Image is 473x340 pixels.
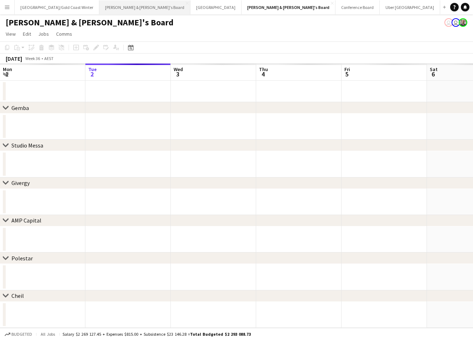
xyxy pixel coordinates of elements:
a: View [3,29,19,39]
span: 5 [343,70,350,78]
app-user-avatar: Jenny Tu [452,18,460,27]
div: AEST [44,56,54,61]
span: 4 [258,70,268,78]
div: Gemba [11,104,29,111]
app-user-avatar: Neil Burton [459,18,467,27]
span: All jobs [39,331,56,337]
div: Givergy [11,179,30,186]
span: Total Budgeted $2 293 088.73 [190,331,251,337]
button: Budgeted [4,330,33,338]
button: Conference Board [335,0,380,14]
span: Budgeted [11,332,32,337]
div: AMP Capital [11,217,41,224]
span: Comms [56,31,72,37]
button: [PERSON_NAME] & [PERSON_NAME]'s Board [99,0,190,14]
span: 2 [87,70,97,78]
button: Uber [GEOGRAPHIC_DATA] [380,0,440,14]
button: [GEOGRAPHIC_DATA]/Gold Coast Winter [15,0,99,14]
span: View [6,31,16,37]
a: Jobs [35,29,52,39]
span: 6 [429,70,438,78]
h1: [PERSON_NAME] & [PERSON_NAME]'s Board [6,17,174,28]
div: Cheil [11,292,24,299]
span: Wed [174,66,183,72]
div: [DATE] [6,55,22,62]
div: Salary $2 269 127.45 + Expenses $815.00 + Subsistence $23 146.28 = [63,331,251,337]
a: Comms [53,29,75,39]
span: Week 36 [24,56,41,61]
a: Edit [20,29,34,39]
span: Fri [344,66,350,72]
app-user-avatar: Jenny Tu [444,18,453,27]
span: Mon [3,66,12,72]
span: Thu [259,66,268,72]
span: Jobs [38,31,49,37]
div: Polestar [11,255,33,262]
span: Tue [88,66,97,72]
span: 1 [2,70,12,78]
span: Sat [430,66,438,72]
div: Studio Messa [11,142,43,149]
span: 3 [173,70,183,78]
button: [PERSON_NAME] & [PERSON_NAME]'s Board [242,0,335,14]
span: Edit [23,31,31,37]
button: [GEOGRAPHIC_DATA] [190,0,242,14]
